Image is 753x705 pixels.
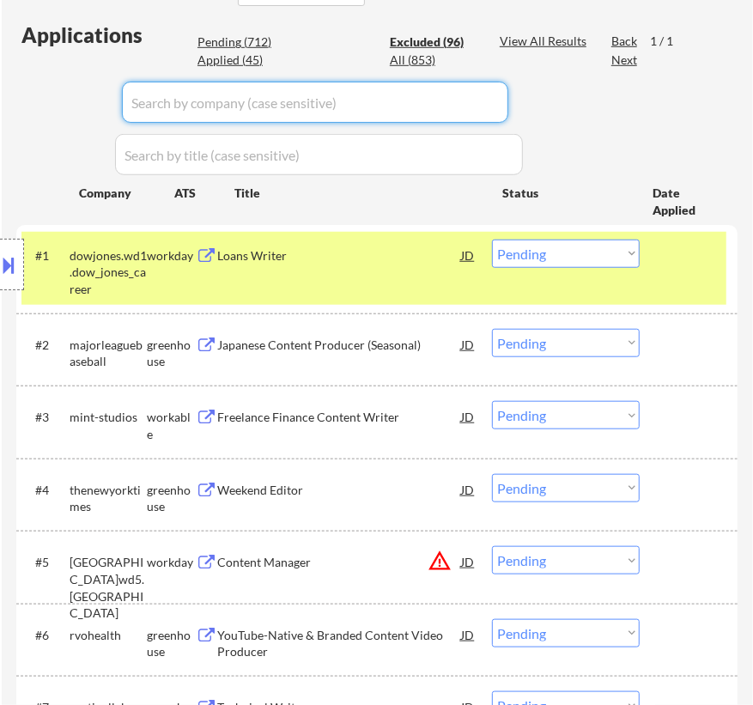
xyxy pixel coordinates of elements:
div: All (853) [390,52,476,69]
div: JD [459,240,476,270]
div: Excluded (96) [390,33,476,51]
div: Back [611,33,639,50]
div: Date Applied [653,185,717,218]
div: thenewyorktimes [70,482,147,515]
input: Search by title (case sensitive) [115,134,523,175]
div: JD [459,401,476,432]
div: JD [459,329,476,360]
div: View All Results [500,33,592,50]
div: Japanese Content Producer (Seasonal) [217,337,461,354]
div: #4 [35,482,56,499]
div: YouTube-Native & Branded Content Video Producer [217,627,461,660]
div: greenhouse [147,482,196,515]
div: Next [611,52,639,69]
div: Pending (712) [197,33,283,51]
div: rvohealth [70,627,147,644]
div: [GEOGRAPHIC_DATA]wd5.[GEOGRAPHIC_DATA] [70,554,147,621]
div: workable [147,409,196,442]
div: #5 [35,554,56,571]
button: warning_amber [428,549,452,573]
div: Freelance Finance Content Writer [217,409,461,426]
div: #6 [35,627,56,644]
div: Applications [21,25,191,46]
div: JD [459,546,476,577]
div: greenhouse [147,627,196,660]
div: Applied (45) [197,52,283,69]
div: Status [502,177,628,208]
div: 1 / 1 [650,33,689,50]
input: Search by company (case sensitive) [122,82,508,123]
div: JD [459,619,476,650]
div: Content Manager [217,554,461,571]
div: Loans Writer [217,247,461,264]
div: JD [459,474,476,505]
div: workday [147,554,196,571]
div: Weekend Editor [217,482,461,499]
div: Title [234,185,486,202]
